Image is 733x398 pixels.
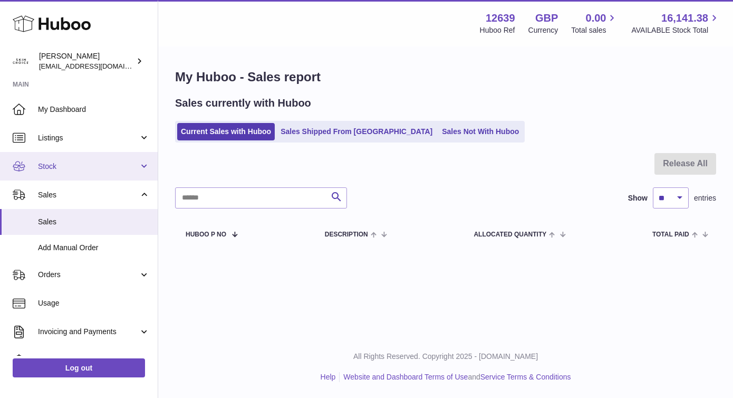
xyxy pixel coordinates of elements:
[38,217,150,227] span: Sales
[340,372,571,382] li: and
[13,53,28,69] img: admin@skinchoice.com
[480,25,515,35] div: Huboo Ref
[661,11,708,25] span: 16,141.38
[571,11,618,35] a: 0.00 Total sales
[175,96,311,110] h2: Sales currently with Huboo
[38,355,150,365] span: Cases
[628,193,648,203] label: Show
[586,11,606,25] span: 0.00
[39,51,134,71] div: [PERSON_NAME]
[175,69,716,86] h1: My Huboo - Sales report
[277,123,436,140] a: Sales Shipped From [GEOGRAPHIC_DATA]
[38,133,139,143] span: Listings
[38,298,150,308] span: Usage
[177,123,275,140] a: Current Sales with Huboo
[38,162,139,172] span: Stock
[480,373,571,381] a: Service Terms & Conditions
[39,62,155,70] span: [EMAIL_ADDRESS][DOMAIN_NAME]
[325,231,368,238] span: Description
[13,358,145,377] a: Log out
[438,123,523,140] a: Sales Not With Huboo
[343,373,468,381] a: Website and Dashboard Terms of Use
[474,231,546,238] span: ALLOCATED Quantity
[486,11,515,25] strong: 12639
[631,11,720,35] a: 16,141.38 AVAILABLE Stock Total
[528,25,558,35] div: Currency
[38,243,150,253] span: Add Manual Order
[631,25,720,35] span: AVAILABLE Stock Total
[186,231,226,238] span: Huboo P no
[167,352,725,362] p: All Rights Reserved. Copyright 2025 - [DOMAIN_NAME]
[571,25,618,35] span: Total sales
[38,190,139,200] span: Sales
[652,231,689,238] span: Total paid
[38,327,139,337] span: Invoicing and Payments
[535,11,558,25] strong: GBP
[38,105,150,115] span: My Dashboard
[38,270,139,280] span: Orders
[321,373,336,381] a: Help
[694,193,716,203] span: entries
